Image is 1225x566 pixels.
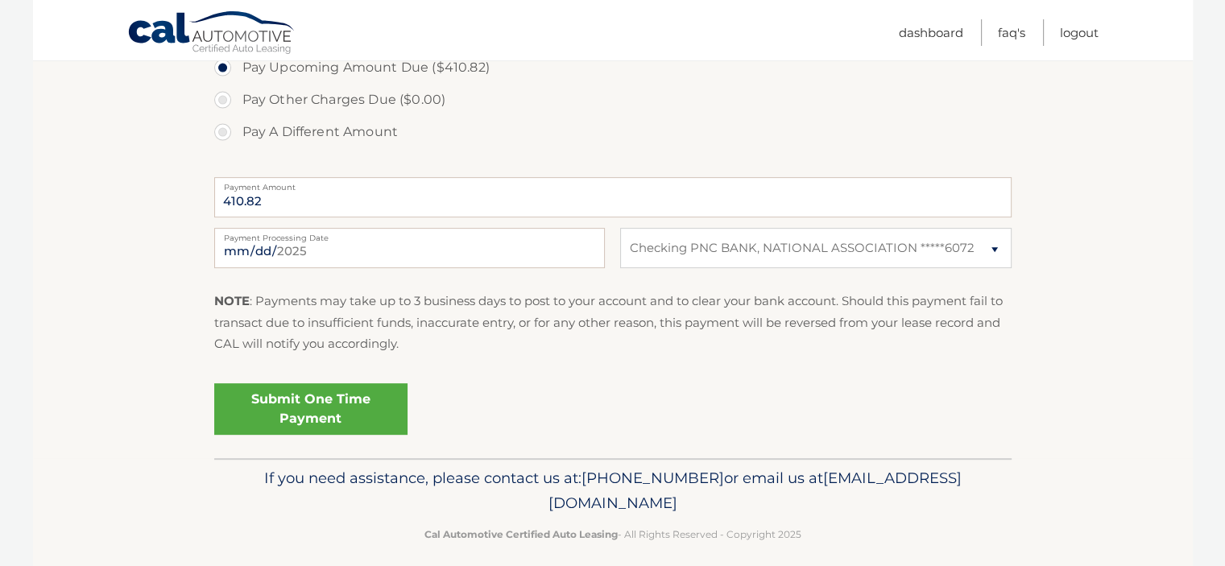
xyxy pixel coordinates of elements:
[225,526,1001,543] p: - All Rights Reserved - Copyright 2025
[214,177,1012,190] label: Payment Amount
[899,19,963,46] a: Dashboard
[581,469,724,487] span: [PHONE_NUMBER]
[214,177,1012,217] input: Payment Amount
[214,291,1012,354] p: : Payments may take up to 3 business days to post to your account and to clear your bank account....
[1060,19,1099,46] a: Logout
[225,465,1001,517] p: If you need assistance, please contact us at: or email us at
[214,228,605,241] label: Payment Processing Date
[214,116,1012,148] label: Pay A Different Amount
[214,52,1012,84] label: Pay Upcoming Amount Due ($410.82)
[214,84,1012,116] label: Pay Other Charges Due ($0.00)
[998,19,1025,46] a: FAQ's
[214,228,605,268] input: Payment Date
[214,383,408,435] a: Submit One Time Payment
[424,528,618,540] strong: Cal Automotive Certified Auto Leasing
[214,293,250,308] strong: NOTE
[127,10,296,57] a: Cal Automotive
